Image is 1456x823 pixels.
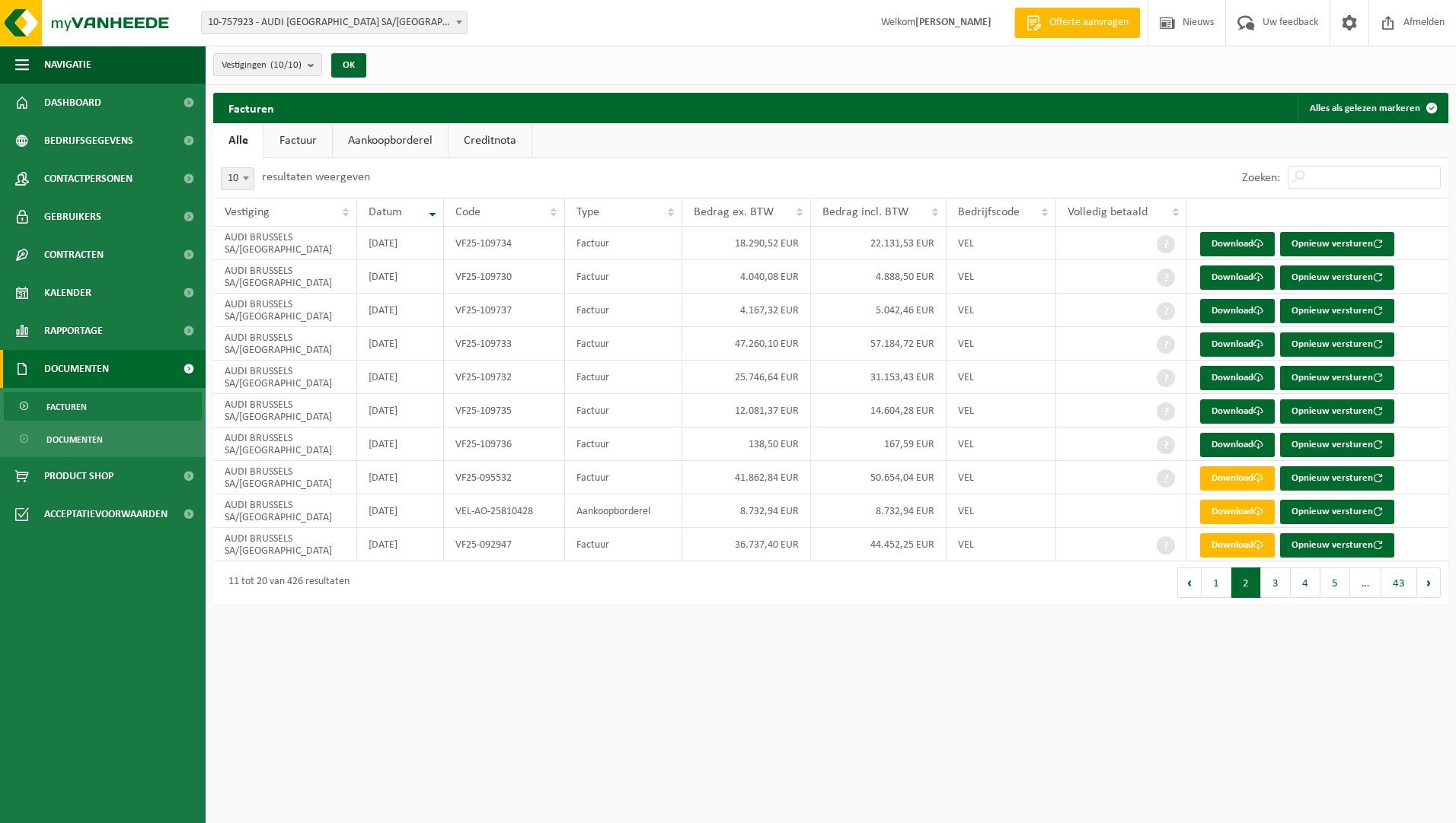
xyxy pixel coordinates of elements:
td: Factuur [565,327,682,361]
td: Factuur [565,461,682,494]
span: 10 [222,168,254,189]
button: Opnieuw versturen [1280,533,1394,558]
td: Factuur [565,294,682,327]
td: VF25-109737 [444,294,565,327]
td: AUDI BRUSSELS SA/[GEOGRAPHIC_DATA] [213,361,357,394]
span: Gebruikers [44,198,101,236]
button: Opnieuw versturen [1280,299,1394,323]
button: Opnieuw versturen [1280,366,1394,390]
td: [DATE] [357,260,444,294]
span: Type [576,206,599,218]
td: 44.452,25 EUR [811,528,947,561]
td: 4.888,50 EUR [811,260,947,294]
a: Download [1200,466,1275,491]
a: Download [1200,265,1275,290]
td: 4.167,32 EUR [682,294,811,327]
td: VEL [947,528,1056,561]
td: 8.732,94 EUR [811,494,947,528]
td: Factuur [565,361,682,394]
button: 2 [1231,567,1261,598]
span: … [1350,567,1381,598]
td: [DATE] [357,227,444,260]
td: AUDI BRUSSELS SA/[GEOGRAPHIC_DATA] [213,294,357,327]
td: 5.042,46 EUR [811,294,947,327]
td: AUDI BRUSSELS SA/[GEOGRAPHIC_DATA] [213,260,357,294]
button: Opnieuw versturen [1280,399,1394,424]
span: Bedrag ex. BTW [694,206,774,218]
span: Kalender [44,274,91,312]
button: 4 [1291,567,1320,598]
span: Contactpersonen [44,160,133,198]
td: AUDI BRUSSELS SA/[GEOGRAPHIC_DATA] [213,528,357,561]
span: Documenten [44,350,109,388]
td: 4.040,08 EUR [682,260,811,294]
td: AUDI BRUSSELS SA/[GEOGRAPHIC_DATA] [213,327,357,361]
a: Aankoopborderel [333,123,448,158]
span: 10 [221,167,254,190]
span: Vestiging [225,206,270,218]
td: VF25-109734 [444,227,565,260]
td: 138,50 EUR [682,427,811,461]
td: AUDI BRUSSELS SA/[GEOGRAPHIC_DATA] [213,227,357,260]
td: 8.732,94 EUR [682,494,811,528]
a: Download [1200,332,1275,357]
span: Vestigingen [222,54,302,77]
a: Creditnota [449,123,532,158]
td: 18.290,52 EUR [682,227,811,260]
label: resultaten weergeven [262,171,370,183]
button: Opnieuw versturen [1280,500,1394,524]
td: [DATE] [357,294,444,327]
a: Documenten [4,424,202,453]
span: 10-757923 - AUDI BRUSSELS SA/NV - VORST [202,12,467,33]
h2: Facturen [213,93,289,122]
a: Download [1200,399,1275,424]
td: VF25-109732 [444,361,565,394]
td: VEL [947,260,1056,294]
td: [DATE] [357,494,444,528]
td: Factuur [565,427,682,461]
a: Factuur [264,123,332,158]
td: 12.081,37 EUR [682,394,811,427]
a: Alle [213,123,263,158]
td: VEL [947,427,1056,461]
span: Code [455,206,481,218]
td: VF25-109735 [444,394,565,427]
td: VF25-092947 [444,528,565,561]
a: Download [1200,533,1275,558]
td: VEL [947,294,1056,327]
span: Bedrijfsgegevens [44,122,133,160]
a: Offerte aanvragen [1014,8,1140,38]
td: VEL [947,327,1056,361]
button: Opnieuw versturen [1280,265,1394,290]
td: [DATE] [357,327,444,361]
td: 25.746,64 EUR [682,361,811,394]
button: Previous [1177,567,1202,598]
td: VF25-109730 [444,260,565,294]
td: 167,59 EUR [811,427,947,461]
a: Download [1200,500,1275,524]
span: Volledig betaald [1068,206,1148,218]
td: VEL [947,494,1056,528]
a: Facturen [4,392,202,421]
td: [DATE] [357,461,444,494]
td: 57.184,72 EUR [811,327,947,361]
span: 10-757923 - AUDI BRUSSELS SA/NV - VORST [201,11,468,34]
button: Opnieuw versturen [1280,232,1394,256]
td: [DATE] [357,427,444,461]
a: Download [1200,366,1275,390]
button: 5 [1320,567,1350,598]
span: Datum [369,206,402,218]
span: Facturen [46,392,87,421]
td: 36.737,40 EUR [682,528,811,561]
button: Opnieuw versturen [1280,332,1394,357]
td: VEL [947,227,1056,260]
td: [DATE] [357,394,444,427]
td: AUDI BRUSSELS SA/[GEOGRAPHIC_DATA] [213,427,357,461]
div: 11 tot 20 van 426 resultaten [221,569,350,596]
button: Opnieuw versturen [1280,433,1394,457]
td: 14.604,28 EUR [811,394,947,427]
td: 41.862,84 EUR [682,461,811,494]
td: VEL [947,361,1056,394]
td: Factuur [565,528,682,561]
td: Factuur [565,394,682,427]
